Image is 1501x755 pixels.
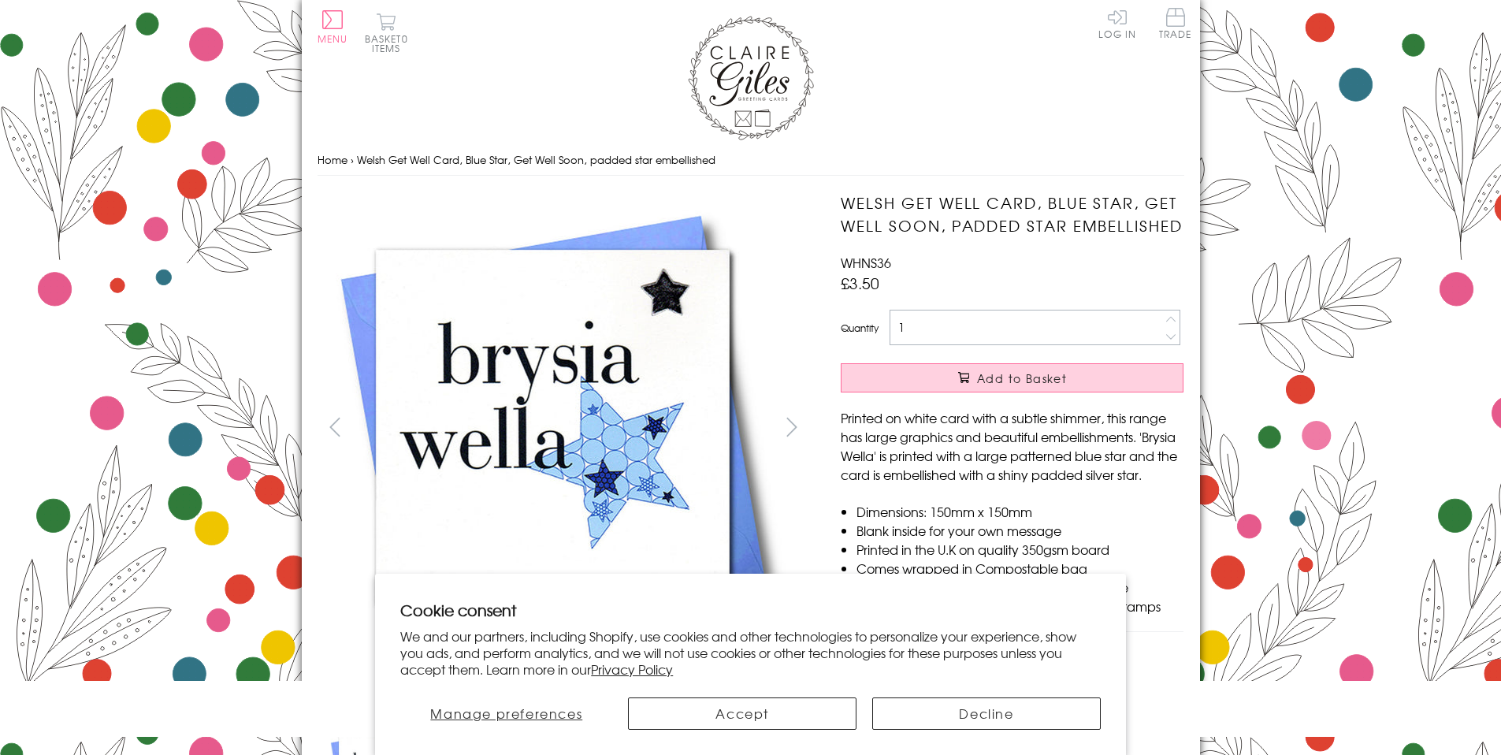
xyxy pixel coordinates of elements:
span: › [351,152,354,167]
p: We and our partners, including Shopify, use cookies and other technologies to personalize your ex... [400,628,1101,677]
span: WHNS36 [841,253,891,272]
button: Accept [628,697,856,730]
li: Printed in the U.K on quality 350gsm board [856,540,1183,559]
p: Printed on white card with a subtle shimmer, this range has large graphics and beautiful embellis... [841,408,1183,484]
button: Menu [318,10,348,43]
h2: Cookie consent [400,599,1101,621]
span: Manage preferences [430,704,582,723]
img: Welsh Get Well Card, Blue Star, Get Well Soon, padded star embellished [318,192,790,664]
li: Comes wrapped in Compostable bag [856,559,1183,578]
span: 0 items [372,32,408,55]
button: Basket0 items [365,13,408,53]
nav: breadcrumbs [318,144,1184,177]
button: Decline [872,697,1101,730]
span: £3.50 [841,272,879,294]
a: Log In [1098,8,1136,39]
img: Claire Giles Greetings Cards [688,16,814,140]
button: next [774,409,809,444]
h1: Welsh Get Well Card, Blue Star, Get Well Soon, padded star embellished [841,192,1183,237]
label: Quantity [841,321,879,335]
span: Add to Basket [977,370,1067,386]
li: Dimensions: 150mm x 150mm [856,502,1183,521]
span: Menu [318,32,348,46]
span: Welsh Get Well Card, Blue Star, Get Well Soon, padded star embellished [357,152,715,167]
li: Blank inside for your own message [856,521,1183,540]
a: Home [318,152,347,167]
button: Add to Basket [841,363,1183,392]
button: prev [318,409,353,444]
a: Trade [1159,8,1192,42]
span: Trade [1159,8,1192,39]
a: Privacy Policy [591,660,673,679]
button: Manage preferences [400,697,612,730]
